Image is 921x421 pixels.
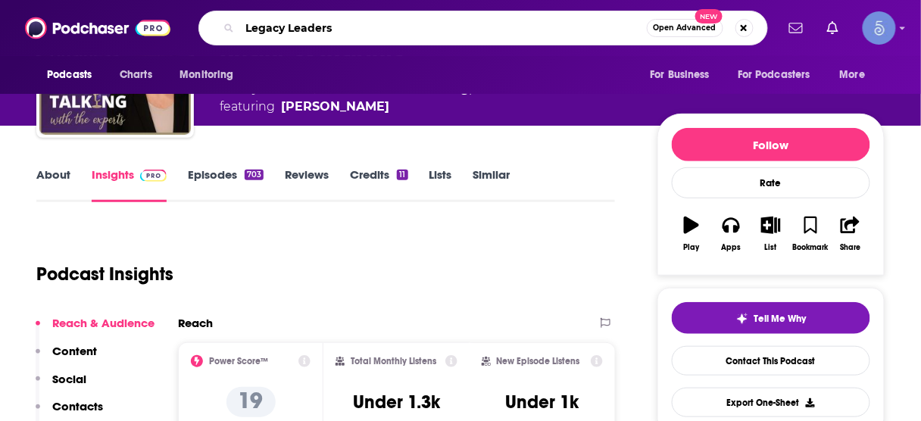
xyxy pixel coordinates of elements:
[52,316,155,330] p: Reach & Audience
[473,167,510,202] a: Similar
[647,19,723,37] button: Open AdvancedNew
[404,81,469,95] a: Marketing
[711,207,751,261] button: Apps
[351,356,436,366] h2: Total Monthly Listens
[672,346,870,376] a: Contact This Podcast
[791,207,830,261] button: Bookmark
[353,391,440,413] h3: Under 1.3k
[350,167,407,202] a: Credits11
[831,207,870,261] button: Share
[180,64,233,86] span: Monitoring
[36,372,86,400] button: Social
[397,170,407,180] div: 11
[829,61,885,89] button: open menu
[672,128,870,161] button: Follow
[220,98,517,116] span: featuring
[169,61,253,89] button: open menu
[672,302,870,334] button: tell me why sparkleTell Me Why
[226,387,276,417] p: 19
[722,243,741,252] div: Apps
[380,81,404,95] span: and
[188,167,264,202] a: Episodes703
[316,81,380,95] a: Education
[52,399,103,413] p: Contacts
[639,61,729,89] button: open menu
[505,391,579,413] h3: Under 1k
[36,316,155,344] button: Reach & Audience
[672,207,711,261] button: Play
[198,11,768,45] div: Search podcasts, credits, & more...
[783,15,809,41] a: Show notifications dropdown
[765,243,777,252] div: List
[793,243,829,252] div: Bookmark
[36,61,111,89] button: open menu
[245,170,264,180] div: 703
[751,207,791,261] button: List
[47,64,92,86] span: Podcasts
[654,24,717,32] span: Open Advanced
[178,316,213,330] h2: Reach
[52,372,86,386] p: Social
[285,167,329,202] a: Reviews
[672,388,870,417] button: Export One-Sheet
[140,170,167,182] img: Podchaser Pro
[840,64,866,86] span: More
[684,243,700,252] div: Play
[92,167,167,202] a: InsightsPodchaser Pro
[25,14,170,42] img: Podchaser - Follow, Share and Rate Podcasts
[281,98,389,116] div: [PERSON_NAME]
[863,11,896,45] span: Logged in as Spiral5-G1
[728,61,832,89] button: open menu
[650,64,710,86] span: For Business
[209,356,268,366] h2: Power Score™
[497,356,580,366] h2: New Episode Listens
[36,167,70,202] a: About
[840,243,860,252] div: Share
[695,9,723,23] span: New
[36,344,97,372] button: Content
[429,167,452,202] a: Lists
[36,263,173,285] h1: Podcast Insights
[120,64,152,86] span: Charts
[258,81,314,95] a: Business
[736,313,748,325] img: tell me why sparkle
[821,15,845,41] a: Show notifications dropdown
[863,11,896,45] img: User Profile
[240,16,647,40] input: Search podcasts, credits, & more...
[220,80,517,116] div: A daily podcast
[314,81,316,95] span: ,
[738,64,810,86] span: For Podcasters
[672,167,870,198] div: Rate
[110,61,161,89] a: Charts
[863,11,896,45] button: Show profile menu
[754,313,807,325] span: Tell Me Why
[52,344,97,358] p: Content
